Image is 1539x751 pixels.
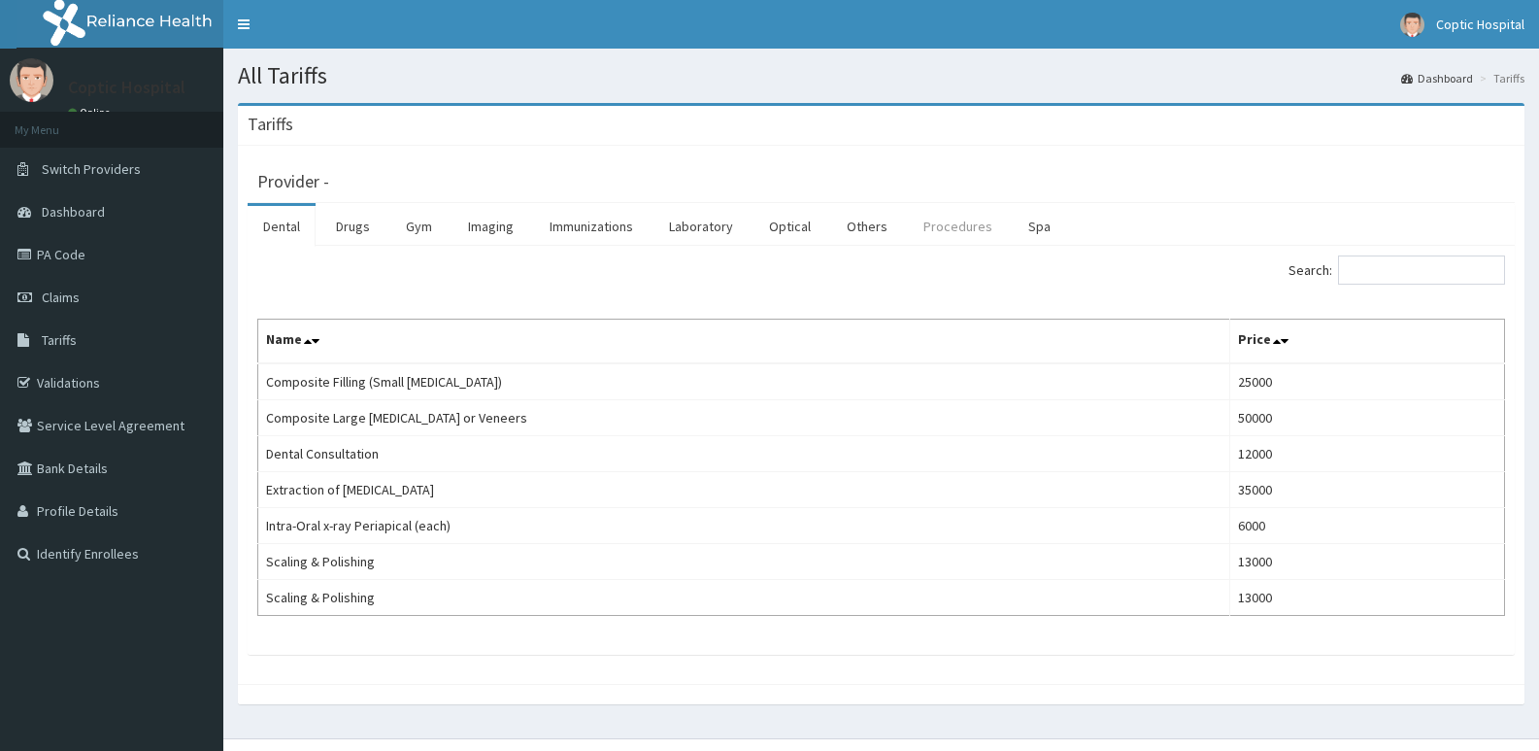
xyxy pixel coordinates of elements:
[452,206,529,247] a: Imaging
[42,160,141,178] span: Switch Providers
[1229,400,1504,436] td: 50000
[258,320,1230,364] th: Name
[258,544,1230,580] td: Scaling & Polishing
[908,206,1008,247] a: Procedures
[42,331,77,349] span: Tariffs
[1436,16,1524,33] span: Coptic Hospital
[1013,206,1066,247] a: Spa
[248,116,293,133] h3: Tariffs
[42,203,105,221] span: Dashboard
[258,363,1230,400] td: Composite Filling (Small [MEDICAL_DATA])
[1229,436,1504,472] td: 12000
[257,173,329,190] h3: Provider -
[1401,70,1473,86] a: Dashboard
[1475,70,1524,86] li: Tariffs
[1229,472,1504,508] td: 35000
[320,206,385,247] a: Drugs
[42,289,80,306] span: Claims
[248,206,316,247] a: Dental
[258,472,1230,508] td: Extraction of [MEDICAL_DATA]
[68,106,115,119] a: Online
[1229,544,1504,580] td: 13000
[1229,580,1504,616] td: 13000
[258,580,1230,616] td: Scaling & Polishing
[258,400,1230,436] td: Composite Large [MEDICAL_DATA] or Veneers
[390,206,448,247] a: Gym
[1229,320,1504,364] th: Price
[1288,256,1505,285] label: Search:
[753,206,826,247] a: Optical
[258,436,1230,472] td: Dental Consultation
[653,206,749,247] a: Laboratory
[831,206,903,247] a: Others
[68,79,185,96] p: Coptic Hospital
[1229,363,1504,400] td: 25000
[1229,508,1504,544] td: 6000
[10,58,53,102] img: User Image
[1338,256,1505,285] input: Search:
[258,508,1230,544] td: Intra-Oral x-ray Periapical (each)
[1400,13,1424,37] img: User Image
[534,206,649,247] a: Immunizations
[238,63,1524,88] h1: All Tariffs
